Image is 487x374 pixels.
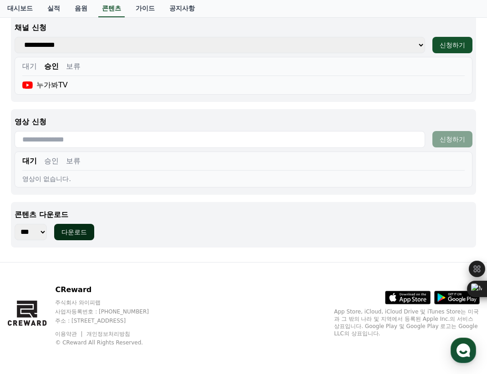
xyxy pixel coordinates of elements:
[60,288,117,311] a: 대화
[55,299,166,306] p: 주식회사 와이피랩
[15,209,472,220] p: 콘텐츠 다운로드
[55,339,166,346] p: © CReward All Rights Reserved.
[55,317,166,324] p: 주소 : [STREET_ADDRESS]
[432,37,472,53] button: 신청하기
[3,288,60,311] a: 홈
[44,61,59,72] button: 승인
[22,61,37,72] button: 대기
[22,80,68,91] div: 누가봐TV
[83,303,94,310] span: 대화
[29,302,34,309] span: 홈
[440,40,465,50] div: 신청하기
[44,156,59,167] button: 승인
[15,116,472,127] p: 영상 신청
[55,331,84,337] a: 이용약관
[54,224,94,240] button: 다운로드
[55,308,166,315] p: 사업자등록번호 : [PHONE_NUMBER]
[15,22,472,33] p: 채널 신청
[86,331,130,337] a: 개인정보처리방침
[55,284,166,295] p: CReward
[440,135,465,144] div: 신청하기
[66,61,81,72] button: 보류
[117,288,175,311] a: 설정
[22,174,465,183] div: 영상이 없습니다.
[432,131,472,147] button: 신청하기
[141,302,152,309] span: 설정
[22,156,37,167] button: 대기
[334,308,480,337] p: App Store, iCloud, iCloud Drive 및 iTunes Store는 미국과 그 밖의 나라 및 지역에서 등록된 Apple Inc.의 서비스 상표입니다. Goo...
[66,156,81,167] button: 보류
[61,227,87,237] div: 다운로드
